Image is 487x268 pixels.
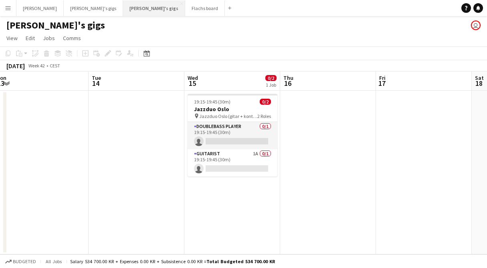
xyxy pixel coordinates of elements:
[3,33,21,43] a: View
[26,35,35,42] span: Edit
[70,258,275,264] div: Salary 534 700.00 KR + Expenses 0.00 KR + Subsistence 0.00 KR =
[64,0,123,16] button: [PERSON_NAME]'s gigs
[6,19,105,31] h1: [PERSON_NAME]'s gigs
[282,79,293,88] span: 16
[43,35,55,42] span: Jobs
[60,33,84,43] a: Comms
[379,74,386,81] span: Fri
[91,79,101,88] span: 14
[378,79,386,88] span: 17
[188,149,277,177] app-card-role: Guitarist1A0/119:15-19:45 (30m)
[475,74,484,81] span: Sat
[186,79,198,88] span: 15
[194,99,230,105] span: 19:15-19:45 (30m)
[44,258,63,264] span: All jobs
[471,20,481,30] app-user-avatar: Hedvig Christiansen
[16,0,64,16] button: [PERSON_NAME]
[265,75,277,81] span: 0/2
[188,122,277,149] app-card-role: Doublebass Player0/119:15-19:45 (30m)
[4,257,37,266] button: Budgeted
[50,63,60,69] div: CEST
[188,94,277,177] app-job-card: 19:15-19:45 (30m)0/2Jazzduo Oslo Jazzduo Oslo (gitar + kontrabass)2 RolesDoublebass Player0/119:1...
[283,74,293,81] span: Thu
[40,33,58,43] a: Jobs
[206,258,275,264] span: Total Budgeted 534 700.00 KR
[13,259,36,264] span: Budgeted
[63,35,81,42] span: Comms
[26,63,46,69] span: Week 42
[188,74,198,81] span: Wed
[260,99,271,105] span: 0/2
[92,74,101,81] span: Tue
[474,79,484,88] span: 18
[6,62,25,70] div: [DATE]
[123,0,185,16] button: [PERSON_NAME]'s gigs
[6,35,18,42] span: View
[266,82,276,88] div: 1 Job
[188,106,277,113] h3: Jazzduo Oslo
[185,0,225,16] button: Flachs board
[257,113,271,119] span: 2 Roles
[22,33,38,43] a: Edit
[199,113,257,119] span: Jazzduo Oslo (gitar + kontrabass)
